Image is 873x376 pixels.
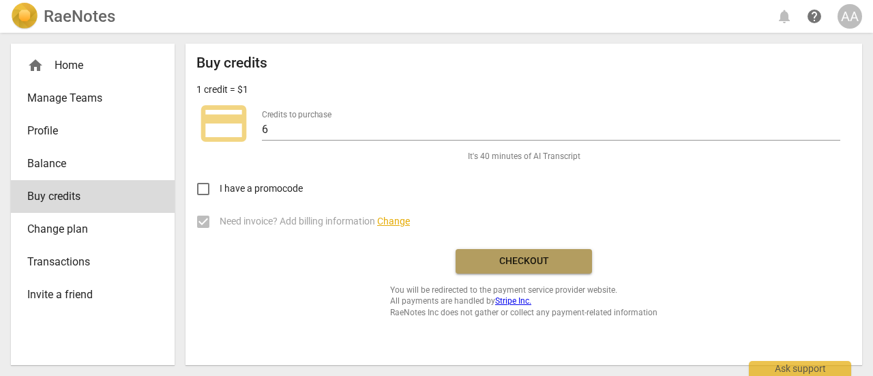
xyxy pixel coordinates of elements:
[11,147,175,180] a: Balance
[27,221,147,237] span: Change plan
[27,90,147,106] span: Manage Teams
[27,57,147,74] div: Home
[11,82,175,115] a: Manage Teams
[11,3,38,30] img: Logo
[806,8,823,25] span: help
[220,214,410,229] span: Need invoice? Add billing information
[456,249,592,274] button: Checkout
[495,296,531,306] a: Stripe Inc.
[27,287,147,303] span: Invite a friend
[27,57,44,74] span: home
[27,156,147,172] span: Balance
[196,55,267,72] h2: Buy credits
[838,4,862,29] button: AA
[467,255,581,268] span: Checkout
[11,3,115,30] a: LogoRaeNotes
[220,182,303,196] span: I have a promocode
[196,96,251,151] span: credit_card
[27,188,147,205] span: Buy credits
[11,278,175,311] a: Invite a friend
[196,83,248,97] p: 1 credit = $1
[377,216,410,227] span: Change
[27,254,147,270] span: Transactions
[11,49,175,82] div: Home
[749,361,851,376] div: Ask support
[44,7,115,26] h2: RaeNotes
[11,246,175,278] a: Transactions
[11,213,175,246] a: Change plan
[27,123,147,139] span: Profile
[468,151,580,162] span: It's 40 minutes of AI Transcript
[390,285,657,319] span: You will be redirected to the payment service provider website. All payments are handled by RaeNo...
[11,180,175,213] a: Buy credits
[802,4,827,29] a: Help
[262,111,331,119] label: Credits to purchase
[11,115,175,147] a: Profile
